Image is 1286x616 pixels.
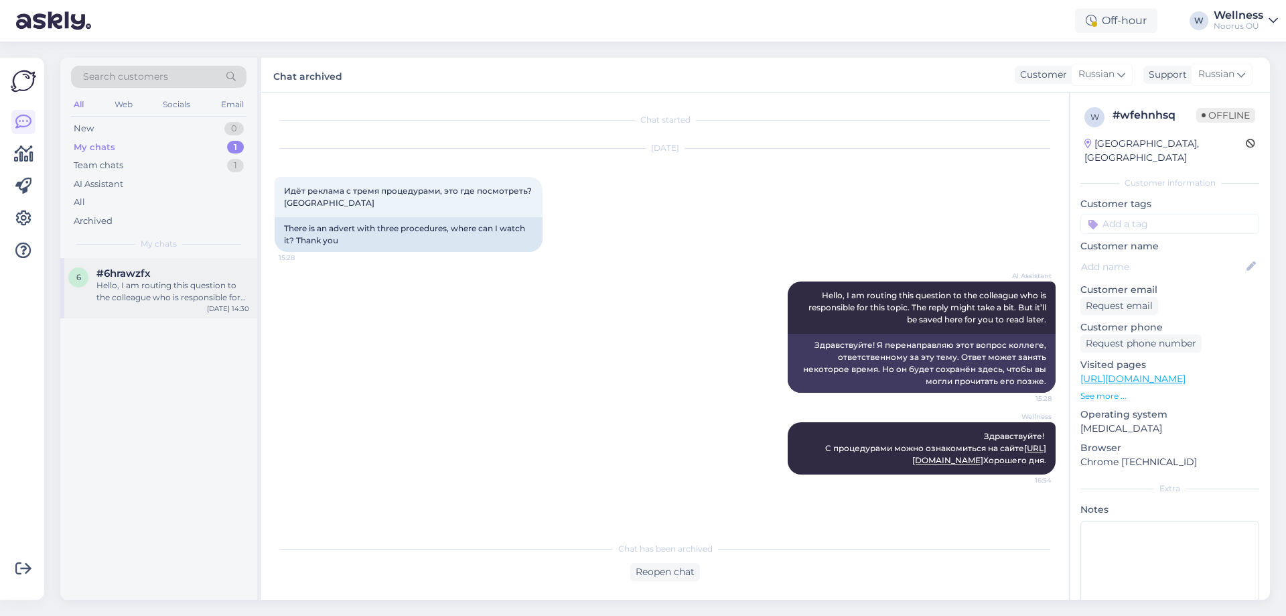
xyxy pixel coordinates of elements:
[74,122,94,135] div: New
[112,96,135,113] div: Web
[227,159,244,172] div: 1
[275,142,1056,154] div: [DATE]
[1080,239,1259,253] p: Customer name
[11,68,36,94] img: Askly Logo
[1080,334,1202,353] div: Request phone number
[96,267,151,280] span: #6hrawzfx
[1190,11,1208,30] div: W
[74,196,85,209] div: All
[96,280,249,304] div: Hello, I am routing this question to the colleague who is responsible for this topic. The reply m...
[83,70,168,84] span: Search customers
[1080,297,1158,315] div: Request email
[788,334,1056,393] div: Здравствуйте! Я перенаправляю этот вопрос коллеге, ответственному за эту тему. Ответ может занять...
[1080,283,1259,297] p: Customer email
[1080,197,1259,211] p: Customer tags
[1113,107,1196,123] div: # wfehnhsq
[74,214,113,228] div: Archived
[224,122,244,135] div: 0
[618,543,713,555] span: Chat has been archived
[284,186,534,208] span: Идёт реклама с тремя процедурами, это где посмотреть? [GEOGRAPHIC_DATA]
[1001,393,1052,404] span: 15:28
[1196,108,1255,123] span: Offline
[1080,441,1259,455] p: Browser
[74,159,123,172] div: Team chats
[74,178,123,191] div: AI Assistant
[218,96,246,113] div: Email
[1080,373,1186,385] a: [URL][DOMAIN_NAME]
[1001,271,1052,281] span: AI Assistant
[76,272,81,282] span: 6
[1080,214,1259,234] input: Add a tag
[630,563,700,581] div: Reopen chat
[1084,137,1246,165] div: [GEOGRAPHIC_DATA], [GEOGRAPHIC_DATA]
[1080,503,1259,517] p: Notes
[1214,10,1278,32] a: WellnessNoorus OÜ
[1080,422,1259,436] p: [MEDICAL_DATA]
[825,431,1046,465] span: Здравствуйте! С процедурами можно ознакомиться на сайте Хорошего дня.
[808,290,1048,324] span: Hello, I am routing this question to the colleague who is responsible for this topic. The reply m...
[1214,21,1263,32] div: Noorus OÜ
[279,253,329,263] span: 15:28
[1080,483,1259,495] div: Extra
[1001,412,1052,422] span: Wellness
[1075,9,1157,33] div: Off-hour
[1198,67,1234,82] span: Russian
[273,66,342,84] label: Chat archived
[74,141,115,154] div: My chats
[227,141,244,154] div: 1
[1080,455,1259,469] p: Chrome [TECHNICAL_ID]
[160,96,193,113] div: Socials
[207,304,249,314] div: [DATE] 14:30
[1080,408,1259,422] p: Operating system
[1078,67,1115,82] span: Russian
[1080,390,1259,402] p: See more ...
[275,114,1056,126] div: Chat started
[141,238,177,250] span: My chats
[1143,68,1187,82] div: Support
[1001,475,1052,485] span: 16:54
[1081,259,1244,274] input: Add name
[1080,177,1259,189] div: Customer information
[1090,112,1099,122] span: w
[1015,68,1067,82] div: Customer
[275,217,543,252] div: There is an advert with three procedures, where can I watch it? Thank you
[1080,320,1259,334] p: Customer phone
[1080,358,1259,372] p: Visited pages
[1214,10,1263,21] div: Wellness
[71,96,86,113] div: All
